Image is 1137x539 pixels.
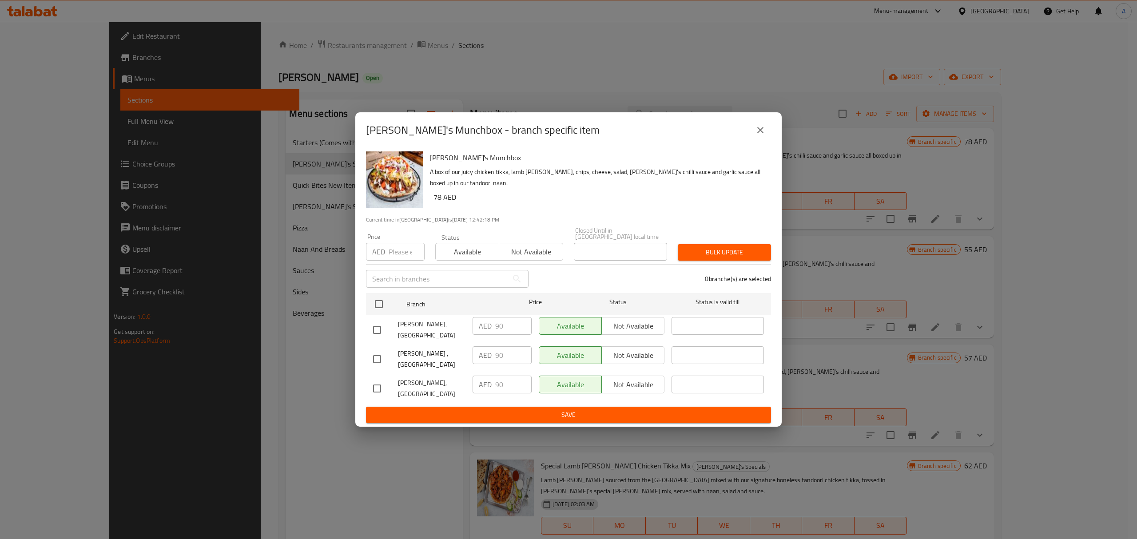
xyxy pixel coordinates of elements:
[430,166,764,189] p: A box of our juicy chicken tikka, lamb [PERSON_NAME], chips, cheese, salad, [PERSON_NAME]'s chill...
[366,123,600,137] h2: [PERSON_NAME]'s Munchbox - branch specific item
[439,246,496,258] span: Available
[479,350,492,361] p: AED
[506,297,565,308] span: Price
[366,270,508,288] input: Search in branches
[366,151,423,208] img: Charlie's Munchbox
[495,376,532,393] input: Please enter price
[750,119,771,141] button: close
[479,321,492,331] p: AED
[366,216,771,224] p: Current time in [GEOGRAPHIC_DATA] is [DATE] 12:42:18 PM
[572,297,664,308] span: Status
[430,151,764,164] h6: [PERSON_NAME]'s Munchbox
[495,317,532,335] input: Please enter price
[479,379,492,390] p: AED
[672,297,764,308] span: Status is valid till
[372,246,385,257] p: AED
[499,243,563,261] button: Not available
[678,244,771,261] button: Bulk update
[435,243,499,261] button: Available
[406,299,499,310] span: Branch
[398,348,465,370] span: [PERSON_NAME] ,[GEOGRAPHIC_DATA]
[389,243,425,261] input: Please enter price
[685,247,764,258] span: Bulk update
[503,246,559,258] span: Not available
[398,377,465,400] span: [PERSON_NAME], [GEOGRAPHIC_DATA]
[398,319,465,341] span: [PERSON_NAME], [GEOGRAPHIC_DATA]
[373,409,764,420] span: Save
[433,191,764,203] h6: 78 AED
[495,346,532,364] input: Please enter price
[705,274,771,283] p: 0 branche(s) are selected
[366,407,771,423] button: Save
